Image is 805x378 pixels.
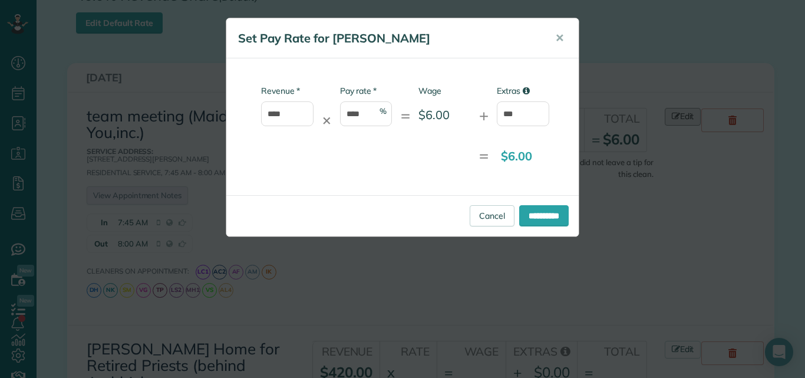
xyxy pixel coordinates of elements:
[471,104,497,127] div: +
[470,205,514,226] a: Cancel
[418,85,471,97] label: Wage
[340,85,377,97] label: Pay rate
[501,149,532,163] strong: $6.00
[497,85,549,97] label: Extras
[261,85,299,97] label: Revenue
[471,144,497,167] div: =
[418,106,471,123] div: $6.00
[314,112,339,129] div: ✕
[555,31,564,45] span: ✕
[380,106,387,117] span: %
[238,30,539,47] h5: Set Pay Rate for [PERSON_NAME]
[392,104,418,127] div: =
